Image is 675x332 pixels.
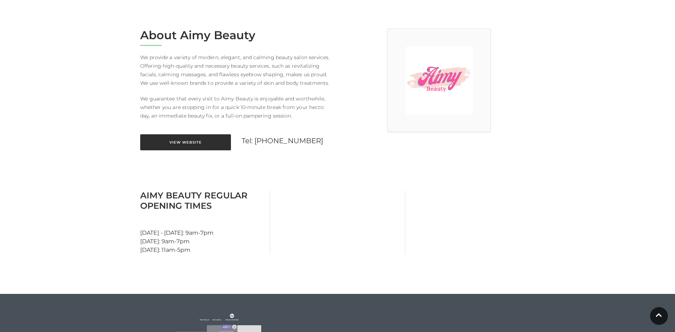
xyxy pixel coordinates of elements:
h3: Aimy Beauty Regular Opening Times [140,190,264,211]
h2: About Aimy Beauty [140,28,332,42]
a: Tel: [PHONE_NUMBER] [242,136,323,145]
p: We guarantee that every visit to Aimy Beauty is enjoyable and worthwhile, whether you are stoppin... [140,94,332,120]
a: View Website [140,134,231,150]
p: We provide a variety of modern, elegant, and calming beauty salon services. Offering high-quality... [140,53,332,87]
div: [DATE] - [DATE]: 9am-7pm [DATE]: 9am-7pm [DATE]: 11am-5pm [135,190,270,254]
